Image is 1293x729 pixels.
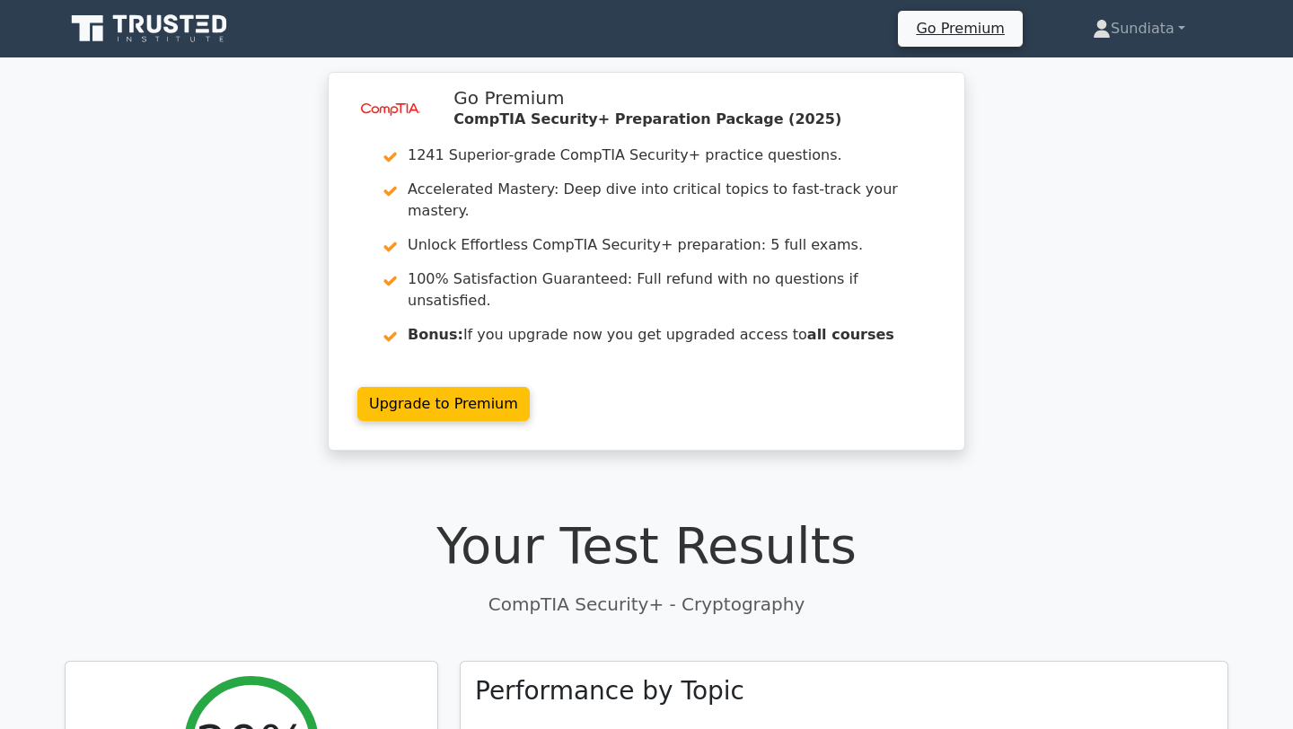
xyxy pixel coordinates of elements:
[65,515,1228,575] h1: Your Test Results
[475,676,744,707] h3: Performance by Topic
[357,387,530,421] a: Upgrade to Premium
[1050,11,1228,47] a: Sundiata
[905,16,1015,40] a: Go Premium
[65,591,1228,618] p: CompTIA Security+ - Cryptography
